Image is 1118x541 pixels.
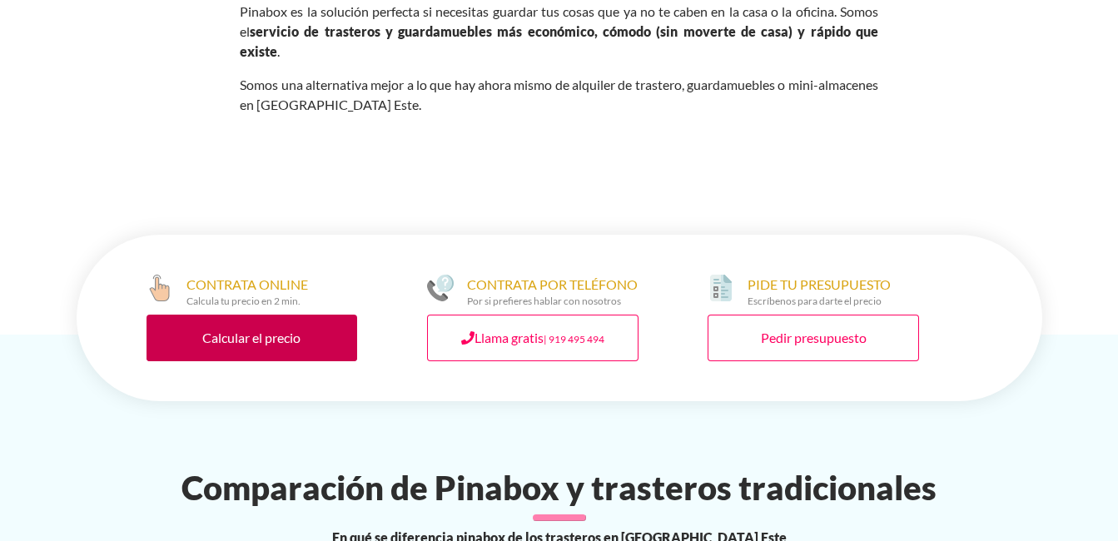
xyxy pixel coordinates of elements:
div: PIDE TU PRESUPUESTO [748,275,891,308]
strong: servicio de trasteros y guardamuebles más económico, cómodo (sin moverte de casa) y rápido que ex... [240,23,878,59]
div: Widget de chat [1035,461,1118,541]
small: | 919 495 494 [544,333,604,345]
a: Calcular el precio [147,315,358,361]
div: Calcula tu precio en 2 min. [186,295,308,308]
div: CONTRATA ONLINE [186,275,308,308]
p: Pinabox es la solución perfecta si necesitas guardar tus cosas que ya no te caben en la casa o la... [240,2,878,62]
iframe: Chat Widget [1035,461,1118,541]
a: Pedir presupuesto [708,315,919,361]
div: CONTRATA POR TELÉFONO [467,275,638,308]
div: Por si prefieres hablar con nosotros [467,295,638,308]
p: Somos una alternativa mejor a lo que hay ahora mismo de alquiler de trastero, guardamuebles o min... [240,75,878,115]
h2: Comparación de Pinabox y trasteros tradicionales [67,468,1052,508]
a: Llama gratis| 919 495 494 [427,315,639,361]
div: Escríbenos para darte el precio [748,295,891,308]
